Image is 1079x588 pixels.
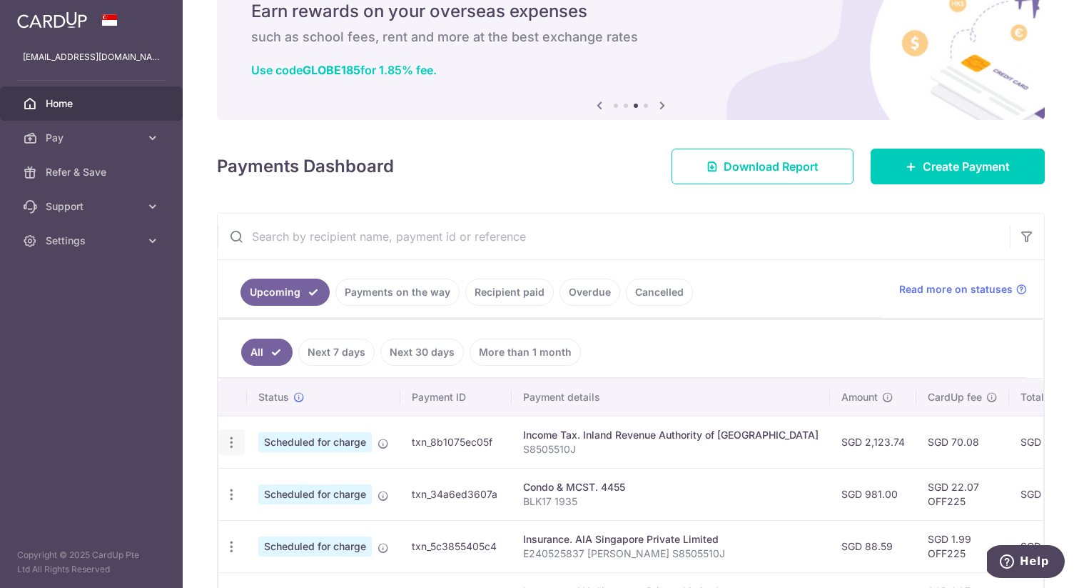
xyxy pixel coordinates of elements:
[240,279,330,306] a: Upcoming
[830,468,916,520] td: SGD 981.00
[46,131,140,145] span: Pay
[830,520,916,572] td: SGD 88.59
[923,158,1010,175] span: Create Payment
[17,11,87,29] img: CardUp
[916,416,1009,468] td: SGD 70.08
[400,468,512,520] td: txn_34a6ed3607a
[871,149,1045,184] a: Create Payment
[916,468,1009,520] td: SGD 22.07 OFF225
[400,379,512,416] th: Payment ID
[830,416,916,468] td: SGD 2,123.74
[46,96,140,111] span: Home
[258,390,289,404] span: Status
[987,545,1065,581] iframe: Opens a widget where you can find more information
[523,428,819,442] div: Income Tax. Inland Revenue Authority of [GEOGRAPHIC_DATA]
[400,416,512,468] td: txn_8b1075ec05f
[724,158,819,175] span: Download Report
[241,339,293,366] a: All
[465,279,554,306] a: Recipient paid
[380,339,464,366] a: Next 30 days
[335,279,460,306] a: Payments on the way
[218,214,1010,259] input: Search by recipient name, payment id or reference
[251,63,437,77] a: Use codeGLOBE185for 1.85% fee.
[298,339,375,366] a: Next 7 days
[46,199,140,214] span: Support
[672,149,853,184] a: Download Report
[523,480,819,494] div: Condo & MCST. 4455
[258,537,372,557] span: Scheduled for charge
[303,63,360,77] b: GLOBE185
[523,494,819,509] p: BLK17 1935
[841,390,878,404] span: Amount
[928,390,982,404] span: CardUp fee
[512,379,830,416] th: Payment details
[523,547,819,561] p: E240525837 [PERSON_NAME] S8505510J
[523,442,819,457] p: S8505510J
[400,520,512,572] td: txn_5c3855405c4
[626,279,693,306] a: Cancelled
[523,532,819,547] div: Insurance. AIA Singapore Private Limited
[258,484,372,504] span: Scheduled for charge
[46,234,140,248] span: Settings
[559,279,620,306] a: Overdue
[258,432,372,452] span: Scheduled for charge
[1020,390,1068,404] span: Total amt.
[251,29,1010,46] h6: such as school fees, rent and more at the best exchange rates
[899,282,1027,297] a: Read more on statuses
[23,50,160,64] p: [EMAIL_ADDRESS][DOMAIN_NAME]
[916,520,1009,572] td: SGD 1.99 OFF225
[470,339,581,366] a: More than 1 month
[899,282,1013,297] span: Read more on statuses
[46,165,140,179] span: Refer & Save
[217,154,394,179] h4: Payments Dashboard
